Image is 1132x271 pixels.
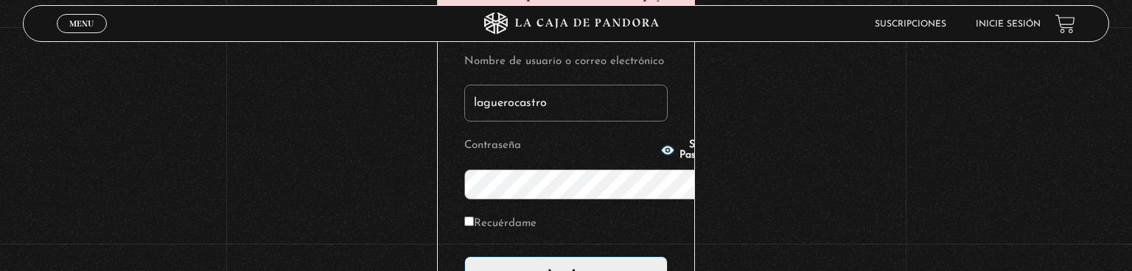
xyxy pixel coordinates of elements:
[875,20,946,29] a: Suscripciones
[464,217,474,226] input: Recuérdame
[1055,14,1075,34] a: View your shopping cart
[679,140,722,161] span: Show Password
[65,32,99,42] span: Cerrar
[69,19,94,28] span: Menu
[464,213,537,236] label: Recuérdame
[976,20,1041,29] a: Inicie sesión
[660,140,722,161] button: Show Password
[464,51,668,74] label: Nombre de usuario o correo electrónico
[464,135,656,158] label: Contraseña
